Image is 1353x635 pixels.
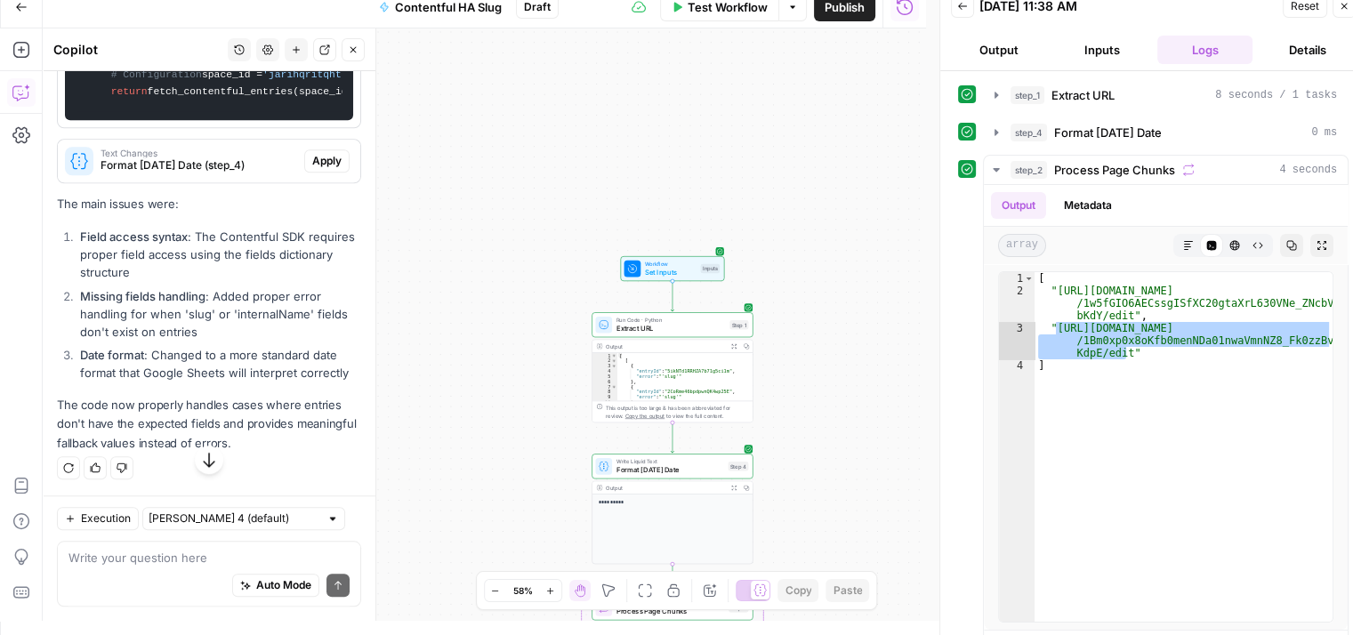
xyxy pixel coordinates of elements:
span: Process Page Chunks [616,607,725,617]
span: Write Liquid Text [616,457,724,465]
div: Step 4 [728,462,748,471]
input: Claude Sonnet 4 (default) [149,510,319,527]
button: Paste [825,579,869,602]
span: array [998,234,1046,257]
button: Metadata [1053,192,1123,219]
strong: Field access syntax [80,229,188,244]
p: The main issues were: [57,195,361,213]
span: Execution [81,510,131,526]
strong: Date format [80,348,144,362]
div: Step 1 [729,320,748,330]
span: Toggle code folding, rows 7 through 10 [611,384,616,390]
button: Copy [777,579,818,602]
span: Text Changes [101,149,297,157]
div: 1 [592,353,617,358]
span: Run Code · Python [616,316,726,324]
div: WorkflowSet InputsInputs [592,256,753,281]
button: Logs [1157,36,1253,64]
div: 3 [592,363,617,368]
button: 0 ms [984,118,1348,147]
span: Process Page Chunks [1054,161,1175,179]
span: 'jarihqritqht' [262,69,347,80]
li: : The Contentful SDK requires proper field access using the fields dictionary structure [76,228,361,281]
div: 8 [592,390,617,395]
g: Edge from step_1 to step_4 [671,422,674,453]
span: 0 ms [1311,125,1337,141]
div: 5 [592,374,617,379]
span: Toggle code folding, rows 3 through 6 [611,363,616,368]
span: # Configuration [111,69,202,80]
div: 9 [592,395,617,400]
div: This output is too large & has been abbreviated for review. to view the full content. [606,404,748,421]
strong: Missing fields handling [80,289,205,303]
div: Inputs [700,264,720,274]
span: Apply [312,153,342,169]
span: Copy the output [625,413,664,419]
g: Edge from start to step_1 [671,281,674,311]
span: Toggle code folding, rows 2 through 663 [611,358,616,364]
button: 8 seconds / 1 tasks [984,81,1348,109]
span: Format [DATE] Date [1054,124,1162,141]
div: Output [606,484,724,492]
button: 4 seconds [984,156,1348,184]
button: Inputs [1054,36,1150,64]
div: 4 [999,359,1035,372]
span: Extract URL [1051,86,1115,104]
span: Format [DATE] Date (step_4) [101,157,297,173]
button: Apply [304,149,350,173]
div: 4 [592,368,617,374]
div: 2 [592,358,617,364]
span: step_4 [1011,124,1047,141]
span: Toggle code folding, rows 1 through 664 [611,353,616,358]
div: 1 [999,272,1035,285]
p: The code now properly handles cases where entries don't have the expected fields and provides mea... [57,396,361,452]
span: 4 seconds [1279,162,1337,178]
li: : Added proper error handling for when 'slug' or 'internalName' fields don't exist on entries [76,287,361,341]
div: 7 [592,384,617,390]
span: Copy [785,583,811,599]
div: 6 [592,379,617,384]
div: Run Code · PythonExtract URLStep 1Output[ [ { "entryId":"5ikNTd1RRHZA7b71g5ci1m", "error":"'slug'... [592,312,753,422]
span: Auto Mode [256,577,311,593]
div: Copilot [53,41,222,59]
button: Execution [57,507,139,530]
span: step_1 [1011,86,1044,104]
span: Set Inputs [645,267,697,277]
span: Format [DATE] Date [616,465,724,476]
div: 10 [592,399,617,405]
div: 3 [999,322,1035,359]
span: return [111,86,148,97]
span: 58% [513,583,533,598]
span: Toggle code folding, rows 1 through 4 [1024,272,1034,285]
span: 8 seconds / 1 tasks [1215,87,1337,103]
div: Step 2 [729,603,748,613]
span: Extract URL [616,323,726,334]
button: Auto Mode [232,574,319,597]
span: Workflow [645,260,697,268]
span: Paste [833,583,862,599]
button: Output [951,36,1047,64]
div: 2 [999,285,1035,322]
div: Output [606,342,724,350]
li: : Changed to a more standard date format that Google Sheets will interpret correctly [76,346,361,382]
span: step_2 [1011,161,1047,179]
div: Write Liquid TextFormat [DATE] DateStep 4Output**** ***** [592,454,753,564]
button: Output [991,192,1046,219]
